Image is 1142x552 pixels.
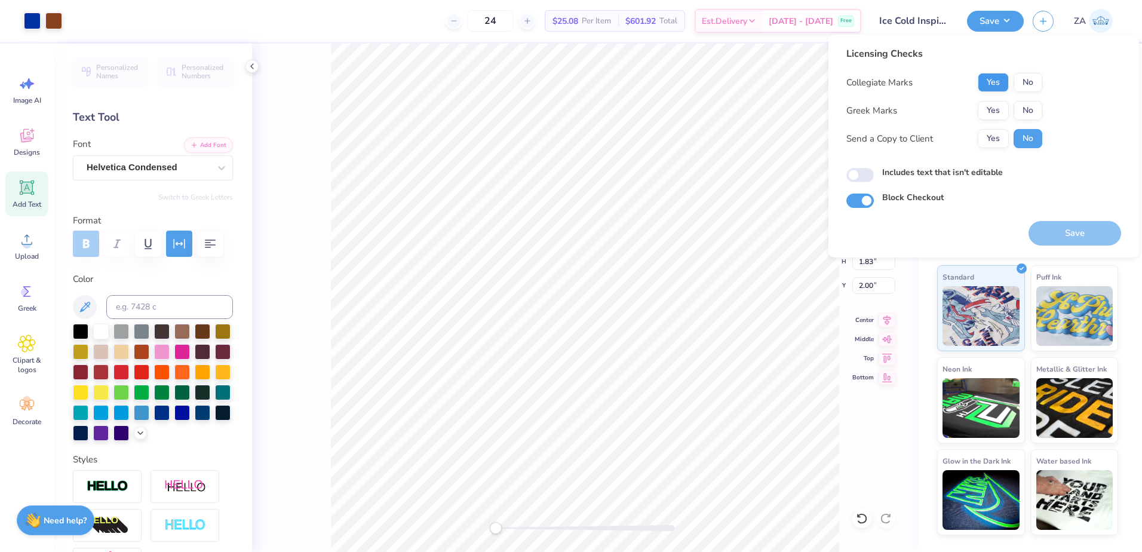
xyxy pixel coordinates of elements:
span: [DATE] - [DATE] [769,15,833,27]
div: Collegiate Marks [846,76,913,90]
span: Top [852,354,874,363]
span: Per Item [582,15,611,27]
span: Free [840,17,852,25]
span: $25.08 [552,15,578,27]
input: – – [467,10,514,32]
button: Save [967,11,1024,32]
span: $601.92 [625,15,656,27]
button: No [1014,73,1042,92]
div: Send a Copy to Client [846,132,933,146]
img: Stroke [87,480,128,493]
button: Personalized Numbers [158,58,233,85]
input: e.g. 7428 c [106,295,233,319]
label: Color [73,272,233,286]
label: Block Checkout [882,191,944,204]
span: Neon Ink [943,363,972,375]
button: No [1014,101,1042,120]
label: Styles [73,453,97,467]
span: Middle [852,335,874,344]
span: Designs [14,148,40,157]
button: Yes [978,73,1009,92]
span: Add Text [13,200,41,209]
div: Accessibility label [490,522,502,534]
span: Center [852,315,874,325]
img: Negative Space [164,519,206,532]
button: Switch to Greek Letters [158,192,233,202]
span: ZA [1074,14,1086,28]
img: Water based Ink [1036,470,1113,530]
span: Est. Delivery [702,15,747,27]
button: Add Font [184,137,233,153]
label: Format [73,214,233,228]
button: Yes [978,129,1009,148]
img: Shadow [164,479,206,494]
label: Includes text that isn't editable [882,166,1003,179]
input: Untitled Design [870,9,958,33]
img: Metallic & Glitter Ink [1036,378,1113,438]
img: Standard [943,286,1020,346]
span: Personalized Names [96,63,140,80]
div: Greek Marks [846,104,897,118]
span: Clipart & logos [7,355,47,375]
span: Metallic & Glitter Ink [1036,363,1107,375]
span: Bottom [852,373,874,382]
img: Neon Ink [943,378,1020,438]
span: Puff Ink [1036,271,1061,283]
span: Decorate [13,417,41,427]
strong: Need help? [44,515,87,526]
span: Water based Ink [1036,455,1091,467]
span: Image AI [13,96,41,105]
span: Standard [943,271,974,283]
a: ZA [1069,9,1118,33]
span: Glow in the Dark Ink [943,455,1011,467]
button: Personalized Names [73,58,148,85]
div: Text Tool [73,109,233,125]
button: No [1014,129,1042,148]
span: Greek [18,303,36,313]
img: Puff Ink [1036,286,1113,346]
img: Zuriel Alaba [1089,9,1113,33]
span: Total [659,15,677,27]
span: Upload [15,252,39,261]
label: Font [73,137,91,151]
div: Licensing Checks [846,47,1042,61]
img: Glow in the Dark Ink [943,470,1020,530]
span: Personalized Numbers [182,63,226,80]
img: 3D Illusion [87,516,128,535]
button: Yes [978,101,1009,120]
